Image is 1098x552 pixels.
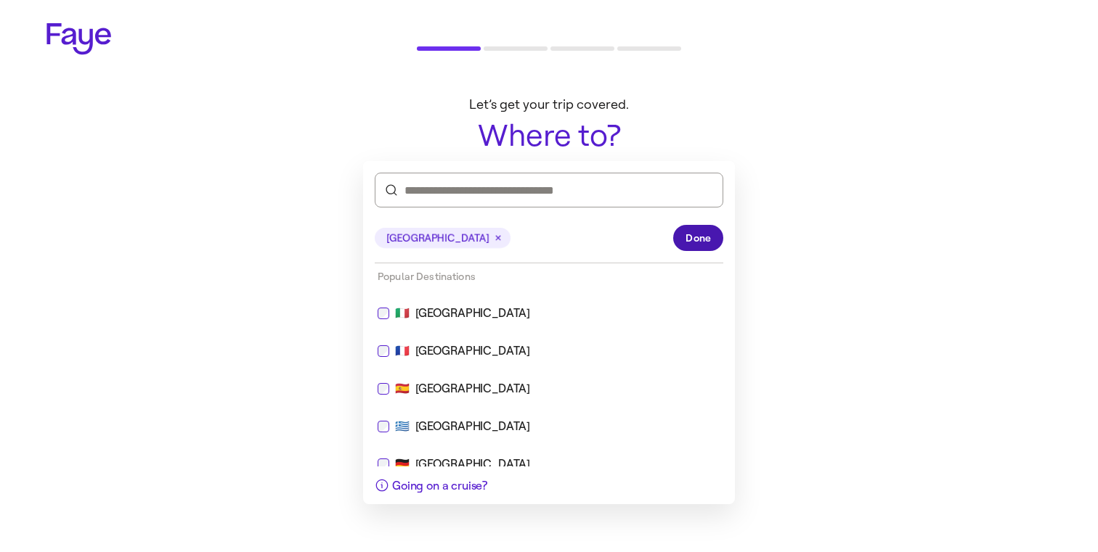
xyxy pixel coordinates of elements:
div: 🇬🇷 [378,418,720,435]
div: [GEOGRAPHIC_DATA] [415,342,530,360]
p: Let’s get your trip covered. [366,97,732,113]
span: Going on a cruise? [392,479,487,493]
span: Done [686,231,711,246]
div: [GEOGRAPHIC_DATA] [415,418,530,435]
span: [GEOGRAPHIC_DATA] [386,231,489,246]
div: 🇩🇪 [378,456,720,473]
div: 🇫🇷 [378,342,720,360]
div: [GEOGRAPHIC_DATA] [415,380,530,397]
div: [GEOGRAPHIC_DATA] [415,456,530,473]
div: 🇮🇹 [378,305,720,322]
button: Going on a cruise? [363,466,499,504]
div: Popular Destinations [363,263,735,290]
button: Done [673,225,723,251]
h1: Where to? [366,119,732,152]
div: [GEOGRAPHIC_DATA] [415,305,530,322]
div: 🇪🇸 [378,380,720,397]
